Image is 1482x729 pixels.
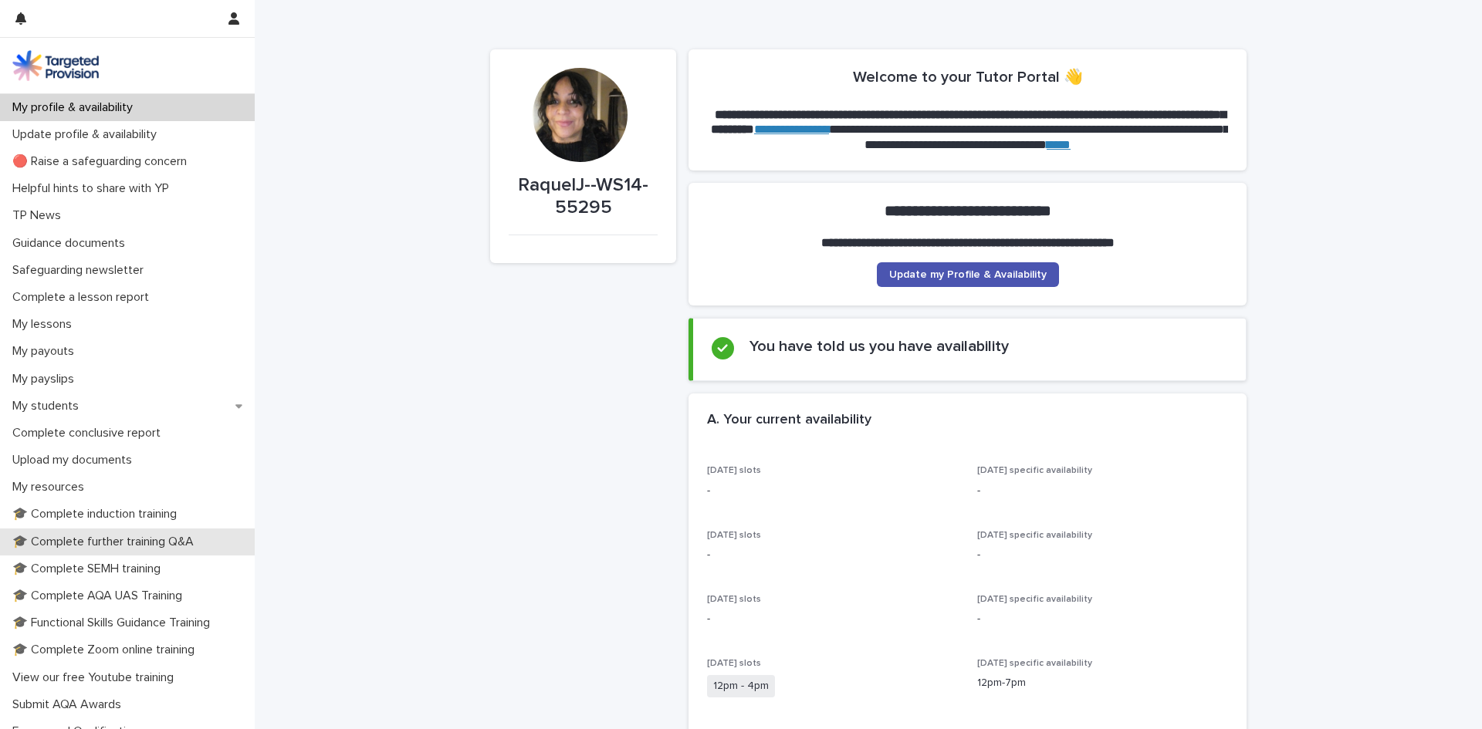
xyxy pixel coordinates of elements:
[509,174,658,219] p: RaquelJ--WS14-55295
[6,589,195,603] p: 🎓 Complete AQA UAS Training
[6,100,145,115] p: My profile & availability
[6,616,222,630] p: 🎓 Functional Skills Guidance Training
[6,507,189,521] p: 🎓 Complete induction training
[749,337,1009,356] h2: You have told us you have availability
[707,595,761,604] span: [DATE] slots
[6,399,91,413] p: My students
[6,317,84,332] p: My lessons
[6,127,169,142] p: Update profile & availability
[877,262,1059,287] a: Update my Profile & Availability
[6,208,73,223] p: TP News
[6,263,156,278] p: Safeguarding newsletter
[6,480,96,494] p: My resources
[707,466,761,475] span: [DATE] slots
[889,269,1047,280] span: Update my Profile & Availability
[977,466,1092,475] span: [DATE] specific availability
[977,547,1229,563] p: -
[977,531,1092,540] span: [DATE] specific availability
[12,50,99,81] img: M5nRWzHhSzIhMunXDL62
[6,236,137,251] p: Guidance documents
[707,547,959,563] p: -
[6,344,86,359] p: My payouts
[707,659,761,668] span: [DATE] slots
[707,483,959,499] p: -
[977,675,1229,691] p: 12pm-7pm
[6,154,199,169] p: 🔴 Raise a safeguarding concern
[977,659,1092,668] span: [DATE] specific availability
[707,531,761,540] span: [DATE] slots
[6,535,206,549] p: 🎓 Complete further training Q&A
[6,562,173,576] p: 🎓 Complete SEMH training
[707,611,959,627] p: -
[977,483,1229,499] p: -
[6,426,173,440] p: Complete conclusive report
[6,372,86,386] p: My payslips
[853,68,1083,86] h2: Welcome to your Tutor Portal 👋
[6,670,186,685] p: View our free Youtube training
[977,595,1092,604] span: [DATE] specific availability
[707,675,775,697] span: 12pm - 4pm
[6,697,134,712] p: Submit AQA Awards
[6,181,181,196] p: Helpful hints to share with YP
[6,290,161,305] p: Complete a lesson report
[977,611,1229,627] p: -
[6,643,207,657] p: 🎓 Complete Zoom online training
[707,412,871,429] h2: A. Your current availability
[6,453,144,467] p: Upload my documents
